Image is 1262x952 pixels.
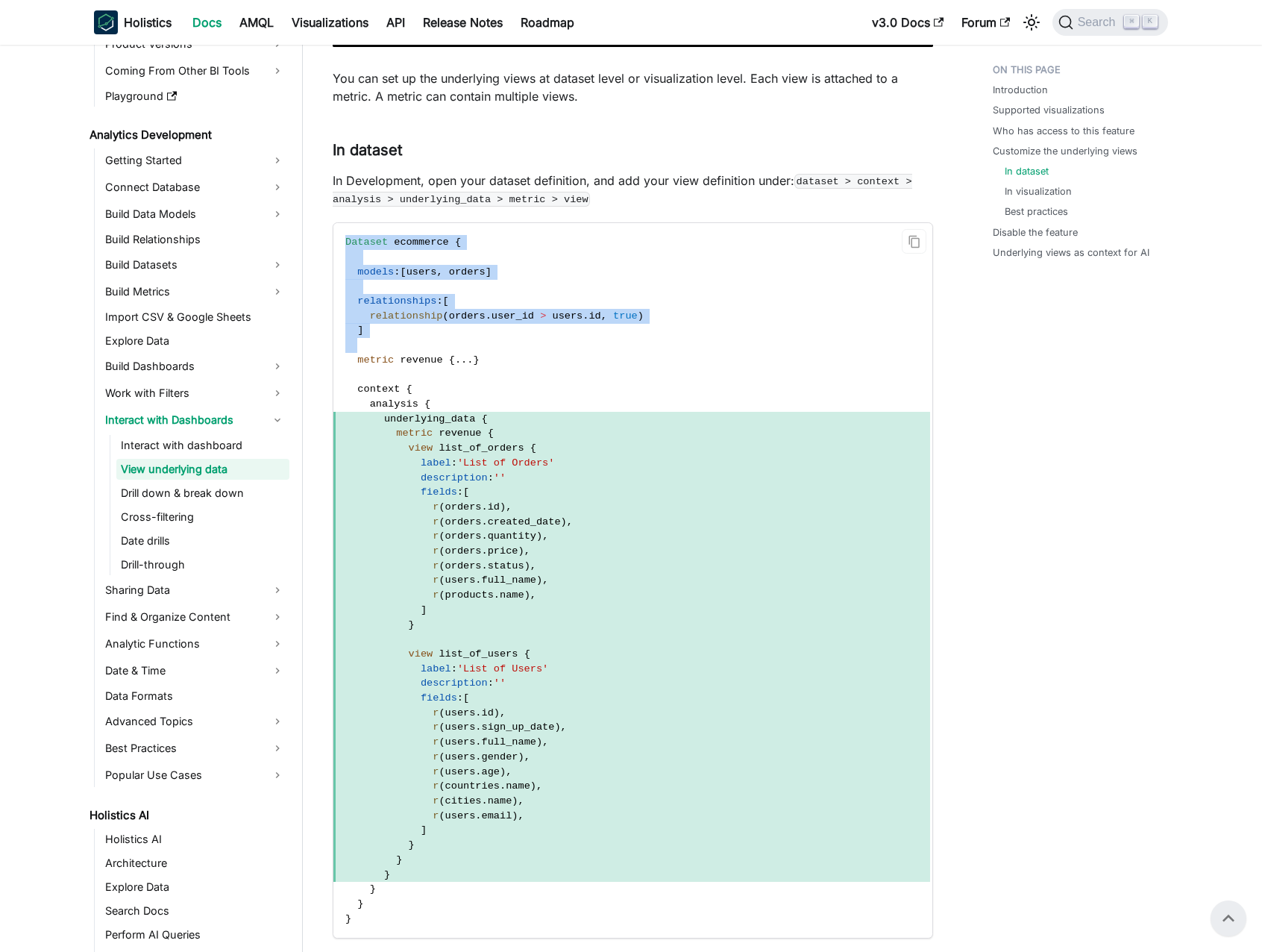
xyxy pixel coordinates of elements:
span: user_id [492,310,534,322]
a: Interact with dashboard [116,435,289,456]
span: created_date [488,516,561,527]
span: . [482,516,488,527]
a: Holistics AI [101,829,289,850]
nav: Docs sidebar [79,45,303,952]
span: ] [357,325,363,336]
span: { [424,398,430,410]
span: { [482,413,488,425]
span: revenue [439,428,481,439]
span: : [451,457,457,469]
span: gender [482,751,518,762]
span: ] [421,824,427,836]
button: Switch between dark and light mode (currently light mode) [1020,10,1043,34]
span: r [433,516,439,527]
a: Docs [183,10,230,34]
span: ecommerce [394,237,448,248]
span: ( [439,574,445,586]
span: id [482,707,494,718]
span: , [542,574,548,586]
span: users [445,721,476,733]
span: , [436,266,442,278]
span: ( [439,766,445,777]
span: . [482,545,488,557]
span: ( [439,810,445,821]
span: . [475,574,481,586]
span: ( [443,310,449,322]
span: r [433,780,439,792]
span: full_name [482,736,536,748]
a: Visualizations [283,10,377,34]
span: . [475,751,481,762]
a: Who has access to this feature [993,124,1134,138]
span: [ [400,266,406,278]
span: , [500,707,506,718]
a: Analytic Functions [101,632,289,656]
span: , [530,560,536,571]
span: : [457,692,463,704]
span: } [345,913,351,924]
span: name [488,795,512,807]
span: ) [561,516,567,527]
a: Explore Data [101,331,289,351]
span: ) [512,795,518,807]
span: . [494,589,500,601]
a: Data Formats [101,686,289,707]
span: . [583,310,588,322]
span: : [451,663,457,674]
a: API [377,10,414,34]
kbd: ⌘ [1124,15,1139,28]
span: ) [512,810,518,821]
span: countries [445,780,500,792]
span: , [506,501,512,513]
a: Sharing Data [101,578,289,602]
span: orders [449,266,486,278]
span: fields [421,692,457,704]
a: Getting Started [101,148,289,172]
a: Release Notes [414,10,512,34]
span: underlying_data [384,413,475,425]
span: ] [421,604,427,616]
span: } [409,619,415,630]
span: r [433,530,439,542]
span: r [433,574,439,586]
span: full_name [482,574,536,586]
span: price [488,545,518,557]
span: metric [357,354,394,366]
span: . [486,310,492,322]
span: Dataset [345,237,388,248]
span: r [433,810,439,821]
a: Advanced Topics [101,710,289,733]
span: orders [445,545,482,557]
span: status [488,560,524,571]
span: orders [445,530,482,542]
span: r [433,707,439,718]
span: ] [486,266,492,278]
span: ) [536,736,542,748]
span: analysis [370,398,418,410]
span: Search [1073,16,1125,29]
span: view [409,442,433,454]
span: ) [518,751,524,762]
span: } [409,839,415,851]
span: ( [439,560,445,571]
span: id [488,501,500,513]
span: , [542,530,548,542]
span: { [455,237,461,248]
span: , [518,810,524,821]
span: users [552,310,583,322]
p: You can set up the underlying views at dataset level or visualization level. Each view is attache... [333,69,933,105]
kbd: K [1143,15,1158,28]
span: . [482,501,488,513]
span: : [436,295,442,307]
span: { [449,354,455,366]
a: Perform AI Queries [101,924,289,945]
a: Find & Organize Content [101,605,289,629]
span: { [406,383,412,395]
img: Holistics [94,10,118,34]
span: ) [554,721,560,733]
span: ( [439,736,445,748]
span: 'List of Users' [457,663,548,674]
span: , [601,310,607,322]
a: In dataset [1005,164,1049,178]
span: . [475,721,481,733]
